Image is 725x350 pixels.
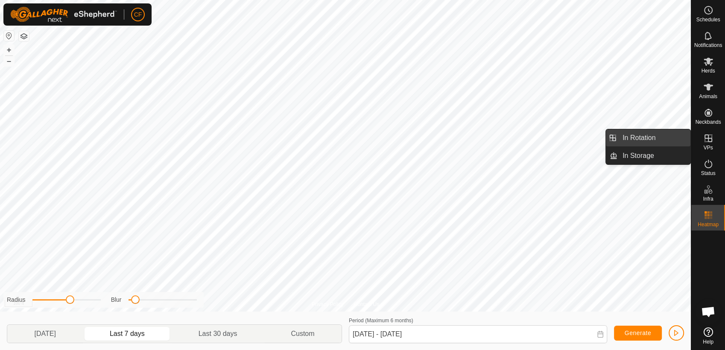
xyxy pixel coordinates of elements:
span: Generate [625,330,651,336]
a: In Rotation [617,129,690,146]
label: Radius [7,295,26,304]
img: Gallagher Logo [10,7,117,22]
button: – [4,56,14,66]
label: Period (Maximum 6 months) [349,318,413,324]
button: + [4,45,14,55]
span: In Rotation [623,133,655,143]
a: Contact Us [354,300,379,308]
span: In Storage [623,151,654,161]
span: [DATE] [34,329,56,339]
button: Reset Map [4,31,14,41]
span: Help [703,339,713,344]
a: In Storage [617,147,690,164]
span: Animals [699,94,717,99]
label: Blur [111,295,122,304]
a: Privacy Policy [312,300,344,308]
span: Last 30 days [199,329,237,339]
span: Custom [291,329,314,339]
span: Herds [701,68,715,73]
span: Infra [703,196,713,201]
span: VPs [703,145,713,150]
span: Notifications [694,43,722,48]
span: Status [701,171,715,176]
button: Map Layers [19,31,29,41]
li: In Storage [606,147,690,164]
a: Help [691,324,725,348]
button: Generate [614,326,662,341]
div: Open chat [696,299,721,324]
li: In Rotation [606,129,690,146]
span: Heatmap [698,222,719,227]
span: CF [134,10,142,19]
span: Neckbands [695,120,721,125]
span: Last 7 days [110,329,145,339]
span: Schedules [696,17,720,22]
